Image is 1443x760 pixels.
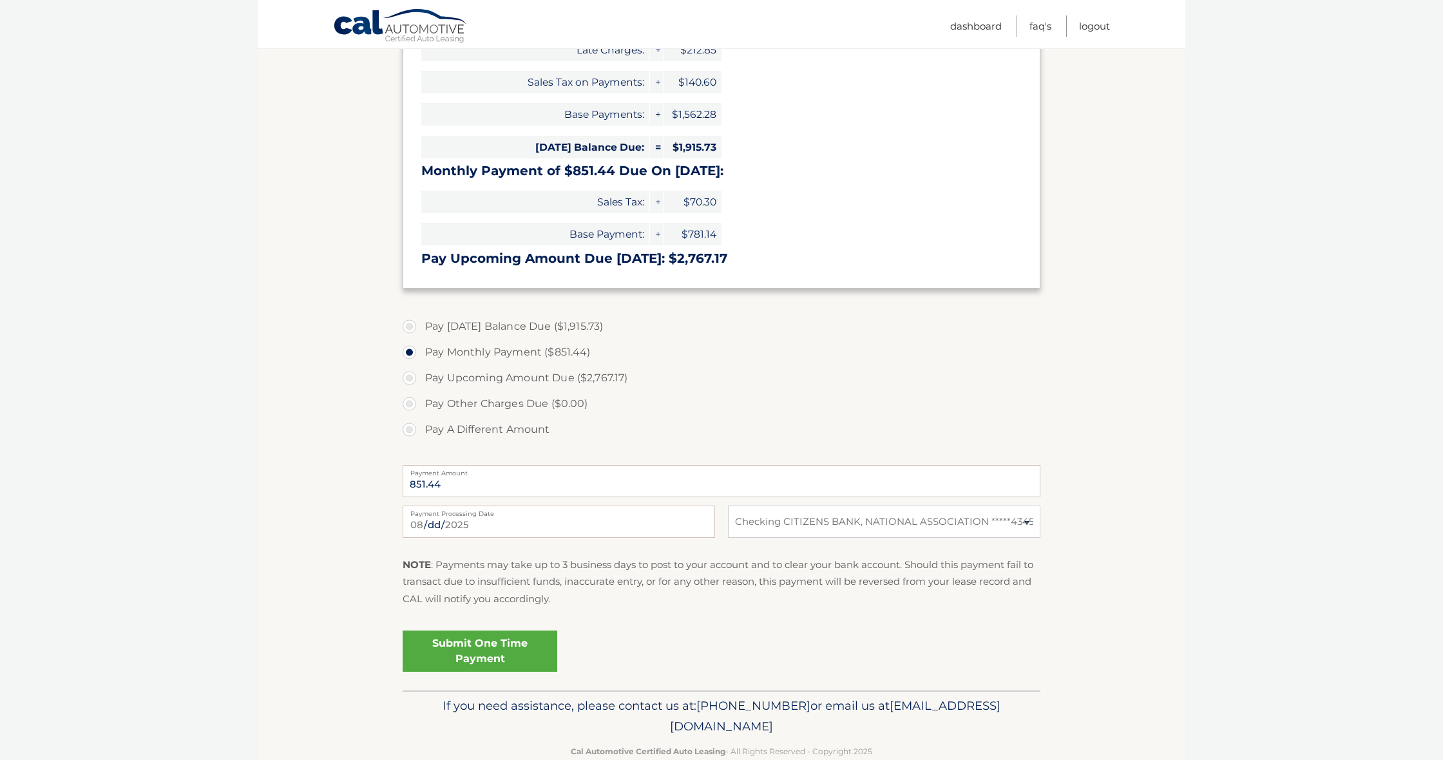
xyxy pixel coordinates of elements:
label: Pay [DATE] Balance Due ($1,915.73) [403,314,1040,339]
label: Payment Processing Date [403,506,715,516]
span: $1,915.73 [664,136,721,158]
span: Sales Tax on Payments: [421,71,649,93]
span: [PHONE_NUMBER] [696,698,810,713]
span: $212.85 [664,39,721,61]
span: Late Charges: [421,39,649,61]
label: Pay Other Charges Due ($0.00) [403,391,1040,417]
label: Pay Upcoming Amount Due ($2,767.17) [403,365,1040,391]
a: Logout [1079,15,1110,37]
a: FAQ's [1029,15,1051,37]
a: Submit One Time Payment [403,631,557,672]
p: : Payments may take up to 3 business days to post to your account and to clear your bank account.... [403,556,1040,607]
input: Payment Date [403,506,715,538]
span: $140.60 [664,71,721,93]
span: + [650,103,663,126]
label: Pay Monthly Payment ($851.44) [403,339,1040,365]
span: $70.30 [664,191,721,213]
label: Pay A Different Amount [403,417,1040,442]
span: + [650,191,663,213]
span: Base Payments: [421,103,649,126]
span: + [650,39,663,61]
a: Cal Automotive [333,8,468,46]
strong: NOTE [403,558,431,571]
span: Base Payment: [421,223,649,245]
label: Payment Amount [403,465,1040,475]
span: + [650,223,663,245]
span: + [650,71,663,93]
strong: Cal Automotive Certified Auto Leasing [571,746,725,756]
input: Payment Amount [403,465,1040,497]
span: [DATE] Balance Due: [421,136,649,158]
h3: Monthly Payment of $851.44 Due On [DATE]: [421,163,1022,179]
span: Sales Tax: [421,191,649,213]
span: $1,562.28 [664,103,721,126]
h3: Pay Upcoming Amount Due [DATE]: $2,767.17 [421,251,1022,267]
p: If you need assistance, please contact us at: or email us at [411,696,1032,737]
p: - All Rights Reserved - Copyright 2025 [411,745,1032,758]
span: = [650,136,663,158]
span: $781.14 [664,223,721,245]
a: Dashboard [950,15,1002,37]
